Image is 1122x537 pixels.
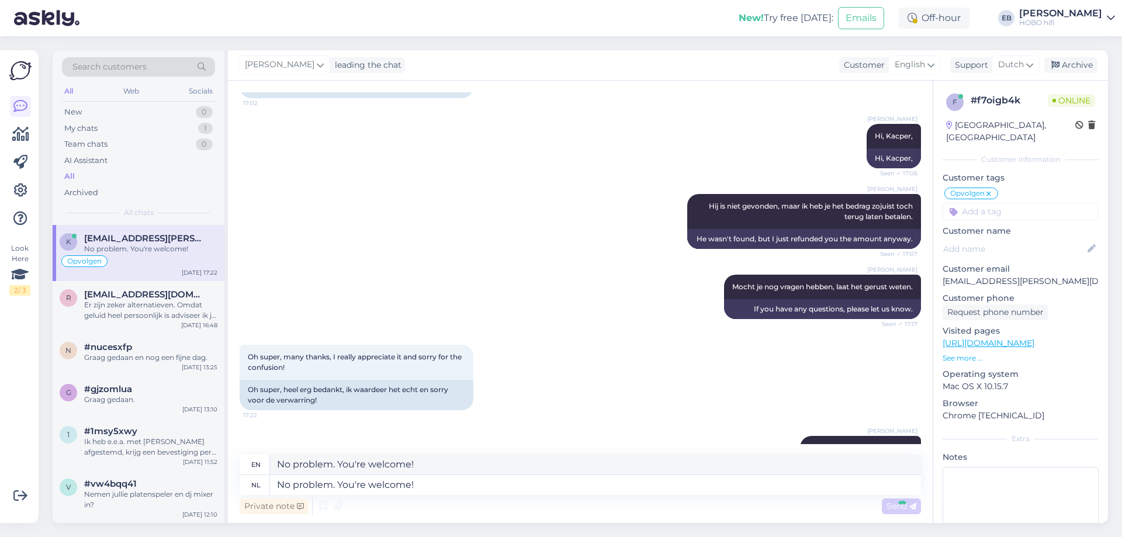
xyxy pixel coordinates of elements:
[248,352,463,372] span: Oh super, many thanks, I really appreciate it and sorry for the confusion!
[687,229,921,249] div: He wasn't found, but I just refunded you the amount anyway.
[998,10,1014,26] div: EB
[183,458,217,466] div: [DATE] 11:52
[867,115,917,123] span: [PERSON_NAME]
[1019,9,1115,27] a: [PERSON_NAME]HOBO hifi
[72,61,147,73] span: Search customers
[867,185,917,193] span: [PERSON_NAME]
[62,84,75,99] div: All
[998,58,1024,71] span: Dutch
[124,207,154,218] span: All chats
[943,263,1099,275] p: Customer email
[84,479,137,489] span: #vw4bqq41
[245,58,314,71] span: [PERSON_NAME]
[84,489,217,510] div: Nemen jullie platenspeler en dj mixer in?
[182,405,217,414] div: [DATE] 13:10
[66,293,71,302] span: r
[943,368,1099,380] p: Operating system
[330,59,401,71] div: leading the chat
[732,282,913,291] span: Mocht je nog vragen hebben, laat het gerust weten.
[943,225,1099,237] p: Customer name
[64,106,82,118] div: New
[1019,18,1102,27] div: HOBO hifi
[182,268,217,277] div: [DATE] 17:22
[9,243,30,296] div: Look Here
[943,451,1099,463] p: Notes
[943,275,1099,287] p: [EMAIL_ADDRESS][PERSON_NAME][DOMAIN_NAME]
[943,410,1099,422] p: Chrome [TECHNICAL_ID]
[943,154,1099,165] div: Customer information
[739,12,764,23] b: New!
[895,58,925,71] span: English
[943,434,1099,444] div: Extra
[64,138,108,150] div: Team chats
[875,131,913,140] span: Hi, Kacper,
[867,427,917,435] span: [PERSON_NAME]
[84,384,132,394] span: #gjzomlua
[84,244,217,254] div: No problem. You're welcome!
[943,242,1085,255] input: Add name
[67,430,70,439] span: 1
[64,187,98,199] div: Archived
[84,436,217,458] div: Ik heb e.e.a. met [PERSON_NAME] afgestemd, krijg een bevestiging per mail. Dank, ik ben voorlopig...
[838,7,884,29] button: Emails
[943,304,1048,320] div: Request phone number
[9,285,30,296] div: 2 / 3
[84,394,217,405] div: Graag gedaan.
[1044,57,1097,73] div: Archive
[950,190,985,197] span: Opvolgen
[867,265,917,274] span: [PERSON_NAME]
[950,59,988,71] div: Support
[66,237,71,246] span: k
[66,388,71,397] span: g
[84,289,206,300] span: rgroot.r@gmail.com
[874,169,917,178] span: Seen ✓ 17:06
[243,411,287,420] span: 17:22
[196,106,213,118] div: 0
[874,250,917,258] span: Seen ✓ 17:07
[243,99,287,108] span: 17:02
[943,397,1099,410] p: Browser
[943,292,1099,304] p: Customer phone
[64,123,98,134] div: My chats
[182,510,217,519] div: [DATE] 12:10
[943,338,1034,348] a: [URL][DOMAIN_NAME]
[84,352,217,363] div: Graag gedaan en nog een fijne dag.
[953,98,957,106] span: f
[1019,9,1102,18] div: [PERSON_NAME]
[182,363,217,372] div: [DATE] 13:25
[84,342,132,352] span: #nucesxfp
[943,325,1099,337] p: Visited pages
[198,123,213,134] div: 1
[867,148,921,168] div: Hi, Kacper,
[874,320,917,328] span: Seen ✓ 17:17
[84,426,137,436] span: #1msy5xwy
[943,353,1099,363] p: See more ...
[943,172,1099,184] p: Customer tags
[808,444,913,452] span: No problem. You're welcome!
[186,84,215,99] div: Socials
[67,258,102,265] span: Opvolgen
[65,346,71,355] span: n
[240,380,473,410] div: Oh super, heel erg bedankt, ik waardeer het echt en sorry voor de verwarring!
[1048,94,1095,107] span: Online
[898,8,970,29] div: Off-hour
[709,202,915,221] span: Hij is niet gevonden, maar ik heb je het bedrag zojuist toch terug laten betalen.
[66,483,71,491] span: v
[943,380,1099,393] p: Mac OS X 10.15.7
[839,59,885,71] div: Customer
[9,60,32,82] img: Askly Logo
[943,203,1099,220] input: Add a tag
[84,233,206,244] span: kacper.gorski@hotmail.co.uk
[971,93,1048,108] div: # f7oigb4k
[181,321,217,330] div: [DATE] 16:48
[946,119,1075,144] div: [GEOGRAPHIC_DATA], [GEOGRAPHIC_DATA]
[739,11,833,25] div: Try free [DATE]:
[121,84,141,99] div: Web
[64,171,75,182] div: All
[724,299,921,319] div: If you have any questions, please let us know.
[64,155,108,167] div: AI Assistant
[196,138,213,150] div: 0
[84,300,217,321] div: Er zijn zeker alternatieven. Omdat geluid heel persoonlijk is adviseer ik je om een keer in 1 van...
